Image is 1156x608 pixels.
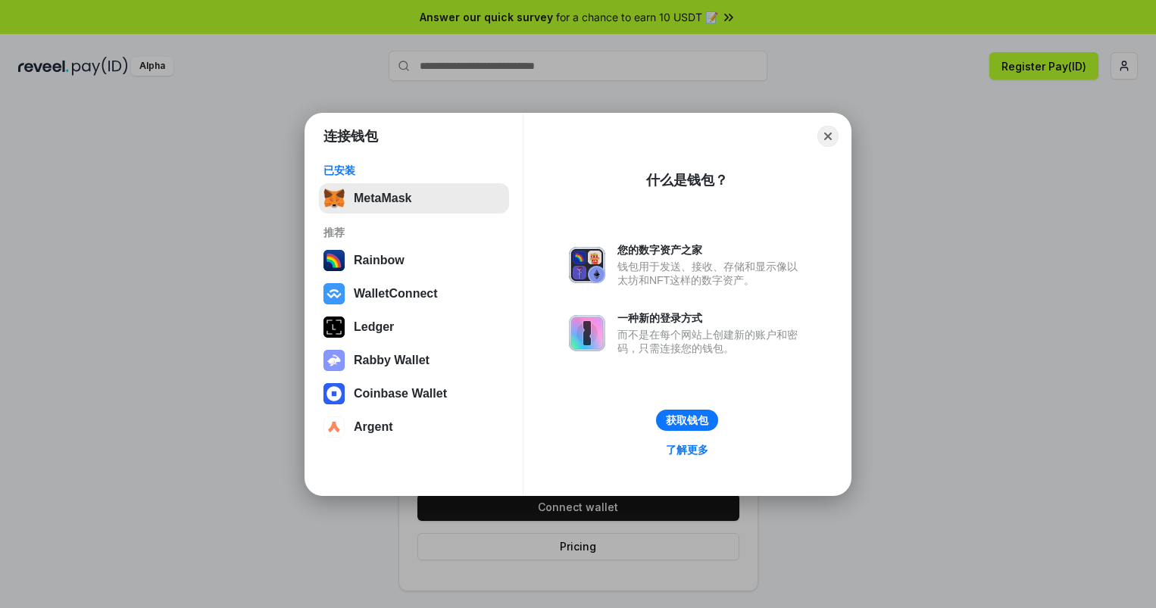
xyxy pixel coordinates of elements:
div: 了解更多 [666,443,708,457]
button: 获取钱包 [656,410,718,431]
img: svg+xml,%3Csvg%20xmlns%3D%22http%3A%2F%2Fwww.w3.org%2F2000%2Fsvg%22%20fill%3D%22none%22%20viewBox... [323,350,345,371]
img: svg+xml,%3Csvg%20width%3D%22120%22%20height%3D%22120%22%20viewBox%3D%220%200%20120%20120%22%20fil... [323,250,345,271]
img: svg+xml,%3Csvg%20xmlns%3D%22http%3A%2F%2Fwww.w3.org%2F2000%2Fsvg%22%20fill%3D%22none%22%20viewBox... [569,247,605,283]
div: Coinbase Wallet [354,387,447,401]
div: Argent [354,420,393,434]
button: Rainbow [319,245,509,276]
button: Ledger [319,312,509,342]
button: WalletConnect [319,279,509,309]
button: Argent [319,412,509,442]
button: Rabby Wallet [319,345,509,376]
img: svg+xml,%3Csvg%20width%3D%2228%22%20height%3D%2228%22%20viewBox%3D%220%200%2028%2028%22%20fill%3D... [323,416,345,438]
img: svg+xml,%3Csvg%20xmlns%3D%22http%3A%2F%2Fwww.w3.org%2F2000%2Fsvg%22%20width%3D%2228%22%20height%3... [323,316,345,338]
div: Rainbow [354,254,405,267]
button: Coinbase Wallet [319,379,509,409]
button: MetaMask [319,183,509,214]
button: Close [817,126,839,147]
h1: 连接钱包 [323,127,378,145]
div: 一种新的登录方式 [617,311,805,325]
div: 已安装 [323,164,505,177]
div: 您的数字资产之家 [617,243,805,257]
div: 钱包用于发送、接收、存储和显示像以太坊和NFT这样的数字资产。 [617,260,805,287]
div: Ledger [354,320,394,334]
div: 获取钱包 [666,413,708,427]
div: WalletConnect [354,287,438,301]
img: svg+xml,%3Csvg%20width%3D%2228%22%20height%3D%2228%22%20viewBox%3D%220%200%2028%2028%22%20fill%3D... [323,283,345,304]
div: 推荐 [323,226,505,239]
div: 而不是在每个网站上创建新的账户和密码，只需连接您的钱包。 [617,328,805,355]
div: MetaMask [354,192,411,205]
div: 什么是钱包？ [646,171,728,189]
img: svg+xml,%3Csvg%20fill%3D%22none%22%20height%3D%2233%22%20viewBox%3D%220%200%2035%2033%22%20width%... [323,188,345,209]
img: svg+xml,%3Csvg%20xmlns%3D%22http%3A%2F%2Fwww.w3.org%2F2000%2Fsvg%22%20fill%3D%22none%22%20viewBox... [569,315,605,351]
img: svg+xml,%3Csvg%20width%3D%2228%22%20height%3D%2228%22%20viewBox%3D%220%200%2028%2028%22%20fill%3D... [323,383,345,404]
div: Rabby Wallet [354,354,430,367]
a: 了解更多 [657,440,717,460]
